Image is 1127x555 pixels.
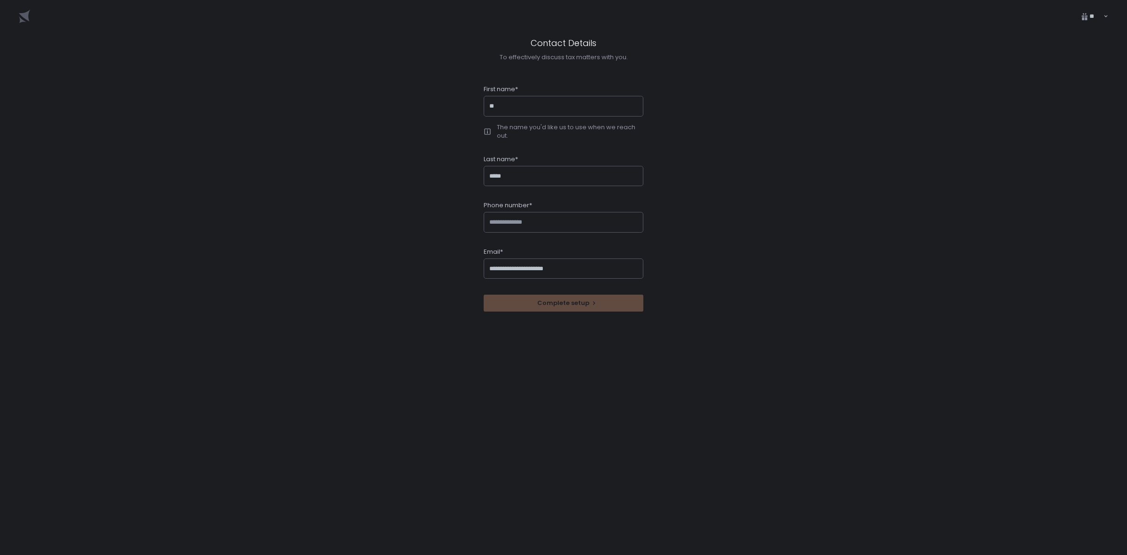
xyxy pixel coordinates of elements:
div: The name you'd like us to use when we reach out. [497,123,643,140]
span: Last name* [484,155,518,164]
span: First name* [484,85,518,94]
span: Email* [484,248,503,256]
h1: Contact Details [527,33,600,53]
div: To effectively discuss tax matters with you. [500,53,628,62]
span: Phone number* [484,201,532,210]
